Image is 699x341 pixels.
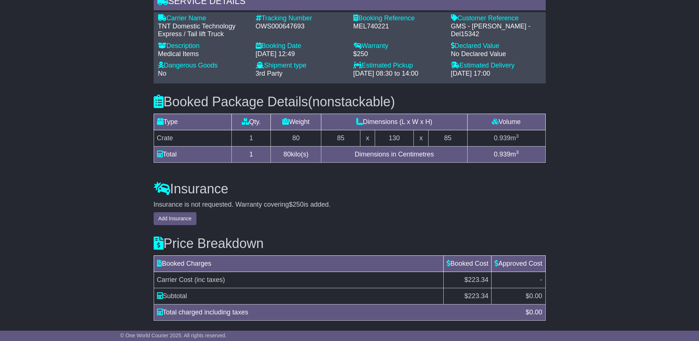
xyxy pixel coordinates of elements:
td: Volume [467,114,545,130]
span: 0.939 [494,151,510,158]
td: Weight [271,114,321,130]
td: 1 [232,146,271,162]
span: No [158,70,167,77]
td: Type [154,114,232,130]
div: $ [522,307,546,317]
td: Booked Cost [444,255,492,272]
button: Add Insurance [154,212,196,225]
td: m [467,130,545,146]
h3: Price Breakdown [154,236,546,251]
td: Qty. [232,114,271,130]
td: 1 [232,130,271,146]
td: Subtotal [154,288,444,304]
div: GMS - [PERSON_NAME] - Del15342 [451,23,541,38]
span: 223.34 [468,292,488,300]
span: 80 [283,151,291,158]
td: Dimensions in Centimetres [321,146,467,162]
div: [DATE] 12:49 [256,50,346,58]
td: x [360,130,375,146]
div: [DATE] 08:30 to 14:00 [353,70,444,78]
div: Medical Items [158,50,248,58]
div: Dangerous Goods [158,62,248,70]
h3: Booked Package Details [154,94,546,109]
span: (inc taxes) [195,276,225,283]
span: (nonstackable) [308,94,395,109]
h3: Insurance [154,182,546,196]
div: Insurance is not requested. Warranty covering is added. [154,201,546,209]
span: © One World Courier 2025. All rights reserved. [120,333,227,338]
div: $250 [353,50,444,58]
td: x [414,130,428,146]
div: Warranty [353,42,444,50]
div: Booking Date [256,42,346,50]
td: Booked Charges [154,255,444,272]
div: Customer Reference [451,14,541,23]
span: 0.00 [529,309,542,316]
td: $ [492,288,545,304]
sup: 3 [516,133,519,139]
td: Dimensions (L x W x H) [321,114,467,130]
div: Estimated Delivery [451,62,541,70]
div: TNT Domestic Technology Express / Tail lift Truck [158,23,248,38]
div: Estimated Pickup [353,62,444,70]
div: Shipment type [256,62,346,70]
div: Description [158,42,248,50]
div: [DATE] 17:00 [451,70,541,78]
td: Crate [154,130,232,146]
div: MEL740221 [353,23,444,31]
td: m [467,146,545,162]
td: 85 [321,130,360,146]
td: 80 [271,130,321,146]
div: OWS000647693 [256,23,346,31]
td: kilo(s) [271,146,321,162]
span: - [540,276,542,283]
td: $ [444,288,492,304]
span: 0.00 [529,292,542,300]
span: 3rd Party [256,70,283,77]
span: 0.939 [494,134,510,142]
div: Tracking Number [256,14,346,23]
div: No Declared Value [451,50,541,58]
td: Total [154,146,232,162]
div: Declared Value [451,42,541,50]
div: Total charged including taxes [153,307,522,317]
span: Carrier Cost [157,276,193,283]
span: $250 [289,201,304,208]
td: Approved Cost [492,255,545,272]
div: Carrier Name [158,14,248,23]
sup: 3 [516,149,519,155]
div: Booking Reference [353,14,444,23]
td: 130 [375,130,414,146]
span: $223.34 [464,276,488,283]
td: 85 [428,130,467,146]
